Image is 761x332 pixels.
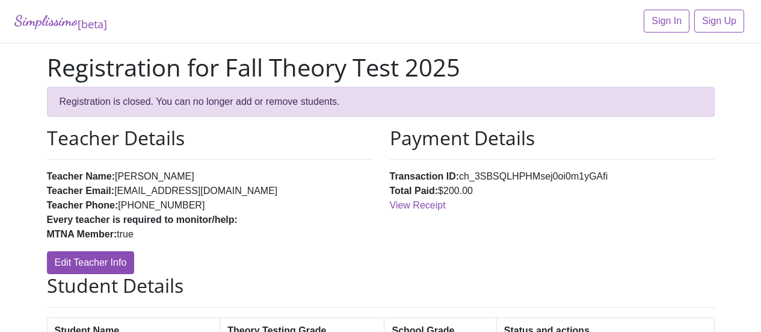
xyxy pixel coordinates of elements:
strong: Total Paid: [390,186,439,196]
strong: MTNA Member: [47,229,117,239]
h2: Payment Details [390,127,715,149]
strong: Teacher Phone: [47,200,119,210]
li: [EMAIL_ADDRESS][DOMAIN_NAME] [47,184,372,198]
strong: Every teacher is required to monitor/help: [47,215,238,225]
strong: Teacher Name: [47,171,116,181]
li: [PERSON_NAME] [47,169,372,184]
h2: Teacher Details [47,127,372,149]
a: Sign In [644,10,689,33]
li: $200.00 [390,184,715,198]
li: true [47,227,372,242]
sub: [beta] [78,17,107,31]
strong: Transaction ID: [390,171,460,181]
div: Registration is closed. You can no longer add or remove students. [47,87,715,117]
a: Sign Up [694,10,744,33]
a: Edit Teacher Info [47,251,135,274]
h2: Student Details [47,274,715,297]
a: View Receipt [390,200,446,210]
strong: Teacher Email: [47,186,115,196]
li: ch_3SBSQLHPHMsej0oi0m1yGAfi [390,169,715,184]
h1: Registration for Fall Theory Test 2025 [47,53,715,82]
li: [PHONE_NUMBER] [47,198,372,213]
a: Simplissimo[beta] [14,10,107,33]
